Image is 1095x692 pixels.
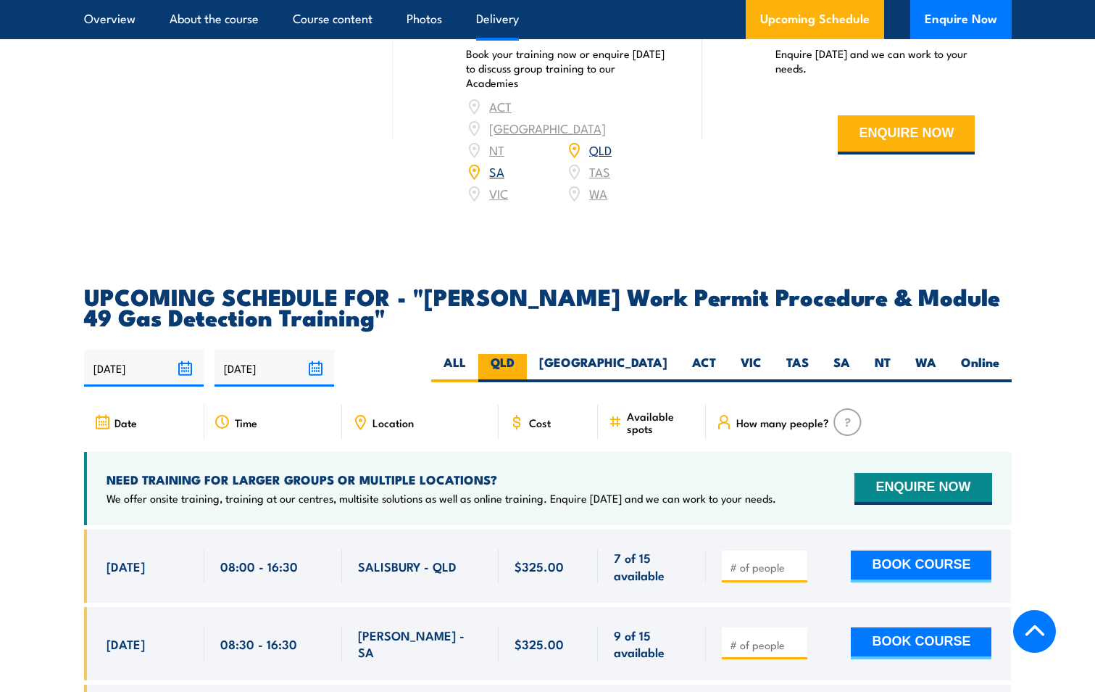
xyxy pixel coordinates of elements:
[515,558,564,574] span: $325.00
[614,627,690,661] span: 9 of 15 available
[115,416,137,429] span: Date
[235,416,257,429] span: Time
[614,549,690,583] span: 7 of 15 available
[903,354,949,382] label: WA
[838,115,975,155] button: ENQUIRE NOW
[527,354,680,382] label: [GEOGRAPHIC_DATA]
[862,354,903,382] label: NT
[466,46,666,90] p: Book your training now or enquire [DATE] to discuss group training to our Academies
[627,410,696,434] span: Available spots
[730,560,802,574] input: # of people
[821,354,862,382] label: SA
[736,416,829,429] span: How many people?
[84,286,1012,326] h2: UPCOMING SCHEDULE FOR - "[PERSON_NAME] Work Permit Procedure & Module 49 Gas Detection Training"
[949,354,1012,382] label: Online
[220,635,297,652] span: 08:30 - 16:30
[730,638,802,652] input: # of people
[478,354,527,382] label: QLD
[589,141,612,158] a: QLD
[372,416,414,429] span: Location
[220,558,298,574] span: 08:00 - 16:30
[358,627,483,661] span: [PERSON_NAME] - SA
[431,354,478,382] label: ALL
[529,416,551,429] span: Cost
[774,354,821,382] label: TAS
[851,627,991,659] button: BOOK COURSE
[358,558,457,574] span: SALISBURY - QLD
[515,635,564,652] span: $325.00
[854,473,991,505] button: ENQUIRE NOW
[107,635,145,652] span: [DATE]
[215,350,334,387] input: To date
[107,491,776,506] p: We offer onsite training, training at our centres, multisite solutions as well as online training...
[851,551,991,582] button: BOOK COURSE
[84,350,204,387] input: From date
[107,558,145,574] span: [DATE]
[680,354,728,382] label: ACT
[775,46,975,75] p: Enquire [DATE] and we can work to your needs.
[489,162,504,180] a: SA
[107,471,776,487] h4: NEED TRAINING FOR LARGER GROUPS OR MULTIPLE LOCATIONS?
[728,354,774,382] label: VIC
